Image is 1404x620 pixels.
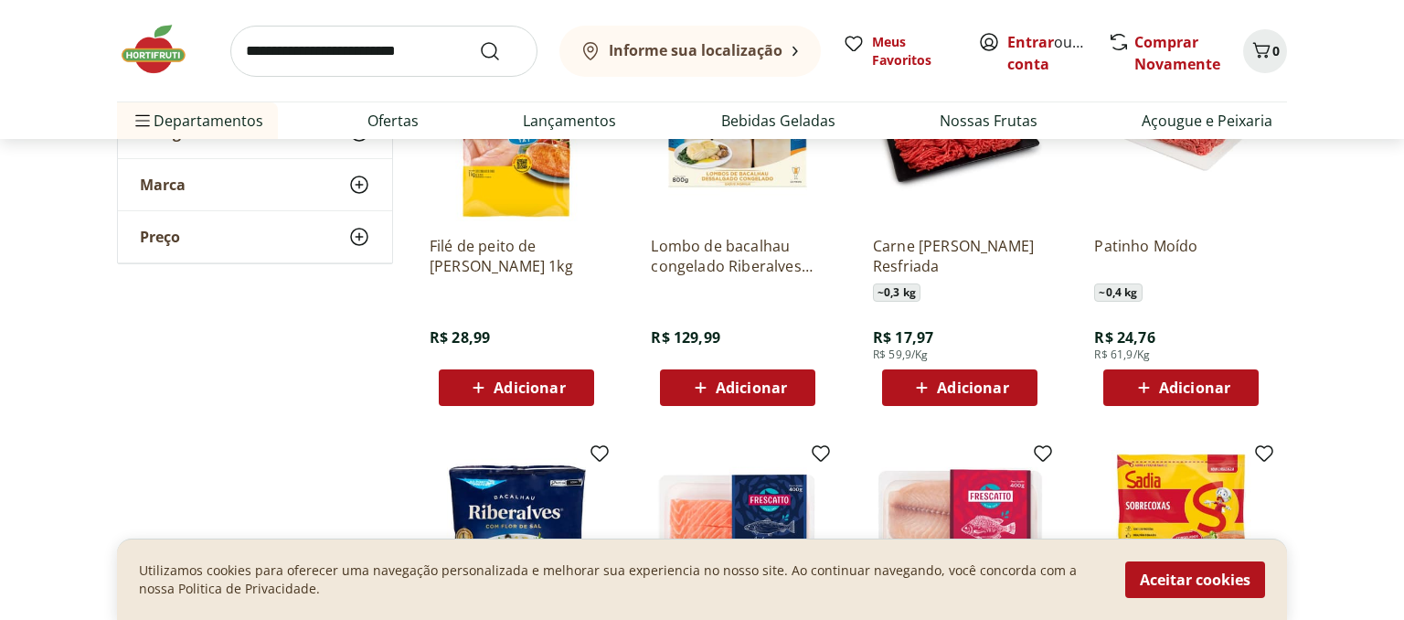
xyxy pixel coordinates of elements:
span: Preço [140,229,180,247]
span: Adicionar [1159,380,1230,395]
span: Departamentos [132,99,263,143]
a: Patinho Moído [1094,236,1268,276]
button: Carrinho [1243,29,1287,73]
button: Adicionar [882,369,1037,406]
a: Filé de peito de [PERSON_NAME] 1kg [430,236,603,276]
a: Nossas Frutas [940,110,1037,132]
span: Adicionar [494,380,565,395]
a: Entrar [1007,32,1054,52]
span: R$ 59,9/Kg [873,347,929,362]
input: search [230,26,537,77]
span: R$ 24,76 [1094,327,1154,347]
button: Adicionar [660,369,815,406]
button: Informe sua localização [559,26,821,77]
button: Aceitar cookies [1125,561,1265,598]
span: R$ 61,9/Kg [1094,347,1150,362]
button: Preço [118,212,392,263]
span: Marca [140,176,186,195]
p: Utilizamos cookies para oferecer uma navegação personalizada e melhorar sua experiencia no nosso ... [139,561,1103,598]
span: Adicionar [716,380,787,395]
b: Informe sua localização [609,40,782,60]
span: R$ 17,97 [873,327,933,347]
a: Açougue e Peixaria [1142,110,1272,132]
a: Carne [PERSON_NAME] Resfriada [873,236,1047,276]
a: Meus Favoritos [843,33,956,69]
button: Marca [118,160,392,211]
span: ~ 0,3 kg [873,283,920,302]
a: Lombo de bacalhau congelado Riberalves 800g [651,236,824,276]
img: Hortifruti [117,22,208,77]
span: R$ 28,99 [430,327,490,347]
a: Bebidas Geladas [721,110,835,132]
span: Meus Favoritos [872,33,956,69]
a: Ofertas [367,110,419,132]
button: Adicionar [439,369,594,406]
button: Adicionar [1103,369,1259,406]
a: Lançamentos [523,110,616,132]
a: Comprar Novamente [1134,32,1220,74]
span: ou [1007,31,1089,75]
span: ~ 0,4 kg [1094,283,1142,302]
a: Criar conta [1007,32,1108,74]
span: 0 [1272,42,1280,59]
span: Adicionar [937,380,1008,395]
button: Submit Search [479,40,523,62]
span: R$ 129,99 [651,327,719,347]
button: Menu [132,99,154,143]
